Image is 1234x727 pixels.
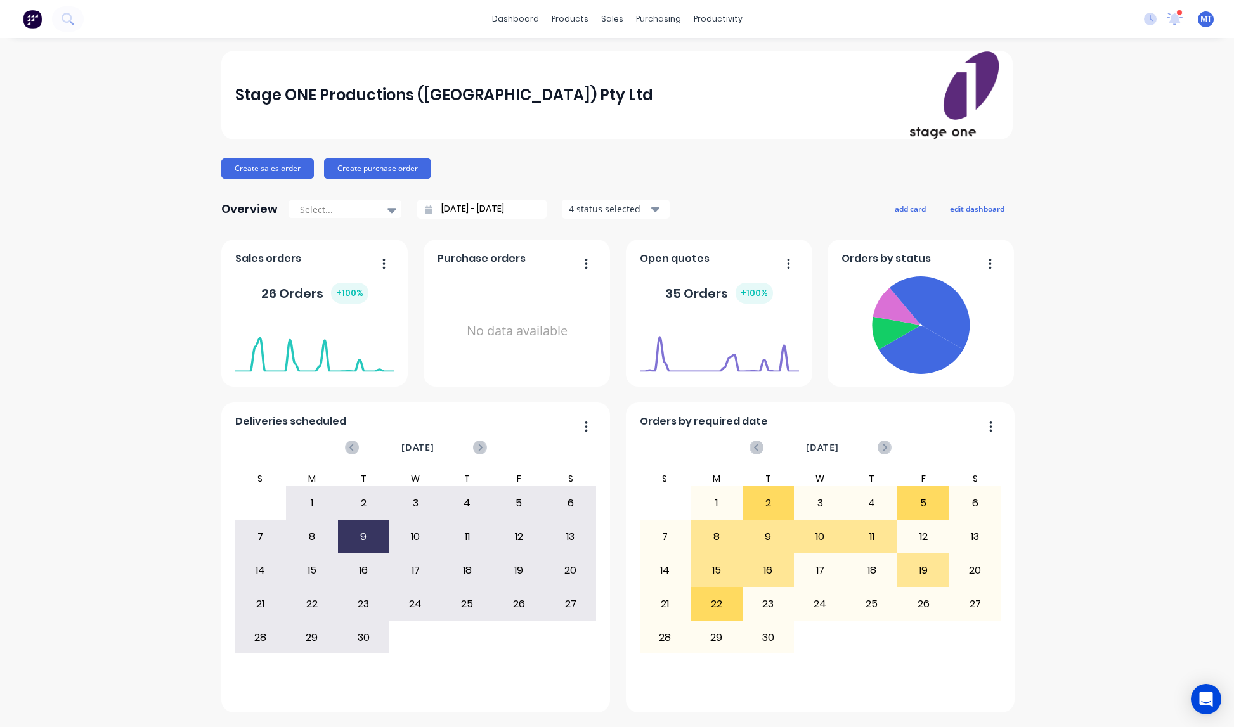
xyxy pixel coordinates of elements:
div: W [389,471,441,486]
div: 18 [442,555,493,586]
div: purchasing [630,10,687,29]
div: 21 [640,588,691,620]
div: 17 [795,555,845,586]
div: 4 [442,487,493,519]
div: 29 [287,622,337,653]
div: 10 [795,521,845,553]
div: 15 [691,555,742,586]
div: 5 [898,487,949,519]
button: edit dashboard [942,200,1013,217]
div: S [949,471,1001,486]
div: S [639,471,691,486]
div: 26 [898,588,949,620]
div: + 100 % [736,283,773,304]
span: Sales orders [235,251,301,266]
div: 3 [795,487,845,519]
div: 21 [235,588,286,620]
div: 19 [493,555,544,586]
div: 29 [691,622,742,653]
div: 18 [847,555,897,586]
div: 11 [442,521,493,553]
div: 26 [493,588,544,620]
div: M [286,471,338,486]
div: 7 [640,521,691,553]
div: 1 [287,487,337,519]
div: 6 [950,487,1001,519]
div: 23 [339,588,389,620]
div: Stage ONE Productions ([GEOGRAPHIC_DATA]) Pty Ltd [235,82,653,108]
div: 26 Orders [261,283,368,304]
div: 14 [235,555,286,586]
div: 27 [950,588,1001,620]
div: 22 [287,588,337,620]
span: Orders by required date [640,414,768,429]
button: Create purchase order [324,158,431,179]
div: 25 [847,588,897,620]
div: 6 [545,487,596,519]
div: 4 [847,487,897,519]
div: Open Intercom Messenger [1191,684,1221,714]
div: 7 [235,521,286,553]
div: T [338,471,390,486]
div: sales [595,10,630,29]
div: 30 [743,622,794,653]
div: 23 [743,588,794,620]
div: W [794,471,846,486]
div: T [743,471,795,486]
img: Stage ONE Productions (VIC) Pty Ltd [910,51,999,139]
div: 28 [640,622,691,653]
button: Create sales order [221,158,314,179]
div: 9 [743,521,794,553]
div: 4 status selected [569,202,649,216]
div: 2 [743,487,794,519]
img: Factory [23,10,42,29]
div: T [846,471,898,486]
span: Purchase orders [438,251,526,266]
div: 19 [898,555,949,586]
a: dashboard [486,10,545,29]
div: 16 [339,555,389,586]
div: 2 [339,487,389,519]
div: 15 [287,555,337,586]
div: 20 [950,555,1001,586]
div: Overview [221,196,278,222]
div: 5 [493,487,544,519]
div: 1 [691,487,742,519]
div: 3 [390,487,441,519]
div: productivity [687,10,749,29]
div: 12 [493,521,544,553]
div: 24 [795,588,845,620]
div: 13 [545,521,596,553]
div: 28 [235,622,286,653]
button: add card [887,200,934,217]
div: products [545,10,595,29]
div: 22 [691,588,742,620]
div: 12 [898,521,949,553]
span: [DATE] [401,441,434,454]
div: F [897,471,949,486]
div: 11 [847,521,897,553]
span: MT [1200,13,1212,25]
div: 9 [339,521,389,553]
div: 24 [390,588,441,620]
span: Open quotes [640,251,710,266]
div: 27 [545,588,596,620]
div: T [441,471,493,486]
button: 4 status selected [562,200,670,219]
div: M [691,471,743,486]
div: 20 [545,555,596,586]
div: 17 [390,555,441,586]
span: [DATE] [806,441,839,454]
div: 10 [390,521,441,553]
div: 13 [950,521,1001,553]
div: 16 [743,555,794,586]
div: 8 [287,521,337,553]
div: 25 [442,588,493,620]
div: S [235,471,287,486]
div: 8 [691,521,742,553]
div: 30 [339,622,389,653]
div: 14 [640,555,691,586]
div: F [493,471,545,486]
div: + 100 % [331,283,368,304]
div: 35 Orders [665,283,773,304]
